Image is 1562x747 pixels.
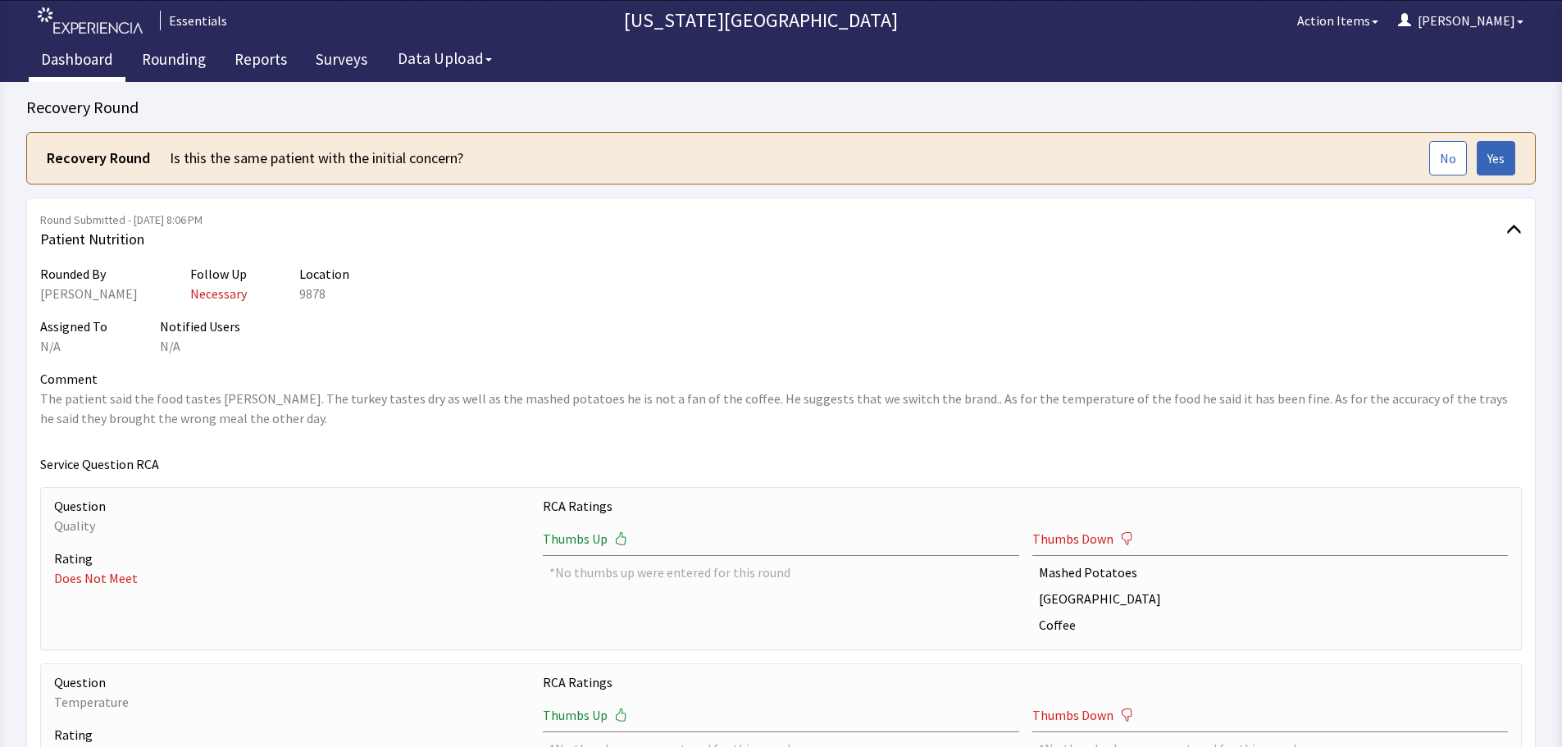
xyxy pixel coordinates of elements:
span: Thumbs Up [543,529,608,549]
span: Yes [1487,148,1505,168]
p: Comment [40,369,1522,389]
div: 9878 [299,284,349,303]
p: Rating [54,549,530,568]
p: The patient said the food tastes [PERSON_NAME]. The turkey tastes dry as well as the mashed potat... [40,389,1522,428]
p: Follow Up [190,264,247,284]
p: RCA Ratings [543,672,1508,692]
button: Data Upload [388,43,502,74]
span: Patient Nutrition [40,228,1506,251]
p: Necessary [190,284,247,303]
button: Yes [1477,141,1515,175]
button: No [1429,141,1467,175]
p: Is this the same patient with the initial concern? [170,147,463,170]
div: Recovery Round [26,96,1536,119]
p: RCA Ratings [543,496,1508,516]
button: Action Items [1287,4,1388,37]
button: [PERSON_NAME] [1388,4,1533,37]
span: Thumbs Down [1032,529,1113,549]
p: Location [299,264,349,284]
span: Thumbs Up [543,705,608,725]
span: Round Submitted - [DATE] 8:06 PM [40,212,1506,228]
a: Rounding [130,41,218,82]
div: Coffee [1039,615,1501,635]
p: Service Question RCA [40,454,1522,474]
span: Quality [54,517,95,534]
div: [PERSON_NAME] [40,284,138,303]
span: Thumbs Down [1032,705,1113,725]
span: No [1440,148,1456,168]
div: [GEOGRAPHIC_DATA] [1039,589,1501,608]
a: Reports [222,41,299,82]
p: Question [54,496,530,516]
div: Mashed Potatoes [1039,563,1501,582]
img: experiencia_logo.png [38,7,143,34]
div: N/A [40,336,107,356]
p: Assigned To [40,317,107,336]
strong: Recovery Round [47,148,150,167]
span: Temperature [54,694,129,710]
div: *No thumbs up were entered for this round [549,563,1012,582]
p: Notified Users [160,317,240,336]
p: Question [54,672,530,692]
p: [US_STATE][GEOGRAPHIC_DATA] [234,7,1287,34]
div: N/A [160,336,240,356]
a: Dashboard [29,41,125,82]
div: Essentials [160,11,227,30]
p: Rounded By [40,264,138,284]
span: Does Not Meet [54,570,138,586]
a: Surveys [303,41,380,82]
p: Rating [54,725,530,745]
